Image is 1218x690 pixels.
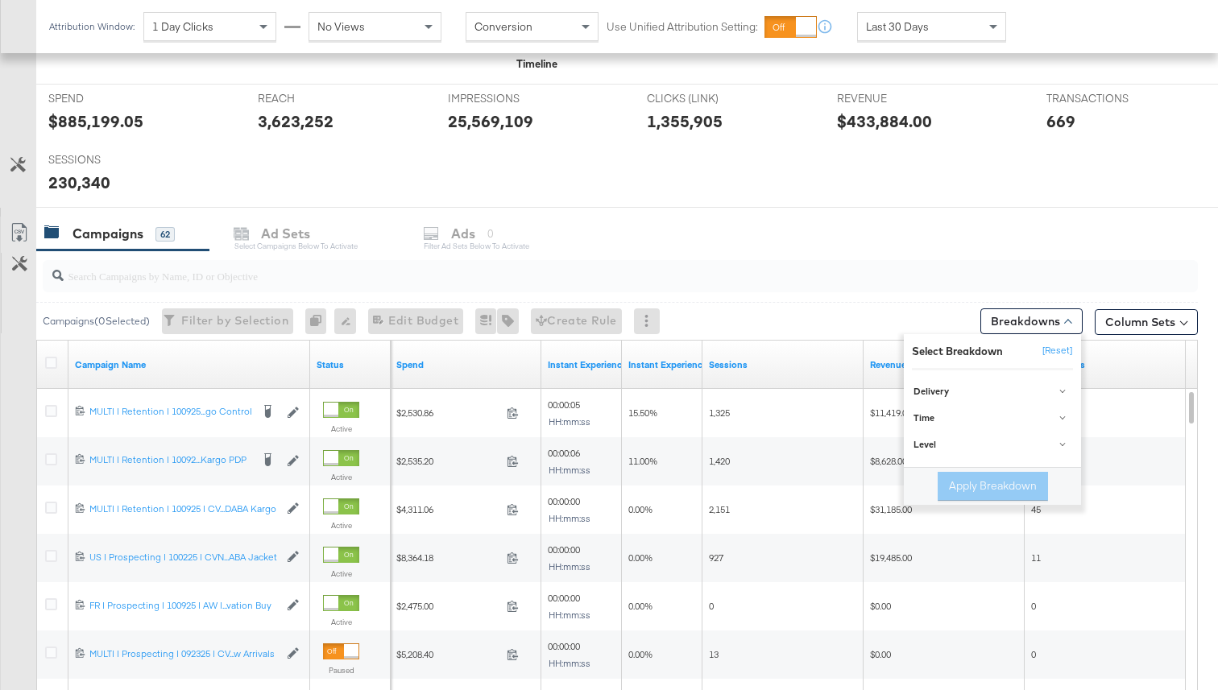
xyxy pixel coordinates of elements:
span: $8,364.18 [396,552,500,564]
span: REVENUE [837,91,958,106]
div: 00:00:00 [548,640,615,669]
span: 0 [1031,648,1036,660]
span: 927 [709,552,723,564]
div: 1,355,905 [647,109,723,133]
div: MULTI | Retention | 100925...go Control [89,405,251,418]
a: The average total time, in seconds, that people spent viewing an Instant Experience. [548,358,673,371]
a: Time [904,405,1081,432]
span: 45 [1031,503,1041,515]
div: Time [913,412,1074,425]
a: Shows the current state of your Ad Campaign. [317,358,384,371]
div: Select Breakdown [912,344,1003,359]
span: 2,151 [709,503,730,515]
span: $0.00 [870,600,891,612]
span: $11,419.00 [870,407,912,419]
label: Active [323,520,359,531]
label: Paused [323,665,359,676]
a: Delivery [904,378,1081,405]
div: HH:mm:ss [548,416,615,428]
span: TRANSACTIONS [1046,91,1167,106]
div: 0 [305,308,334,334]
a: Transaction Revenue - The total sale revenue (excluding shipping and tax) of the transaction [870,358,1018,371]
div: 00:00:00 [548,495,615,524]
button: [Reset] [1033,338,1073,364]
span: 0 [1031,600,1036,612]
span: 11 [1031,552,1041,564]
span: $2,535.20 [396,455,500,467]
div: 25,569,109 [448,109,533,133]
span: 1 Day Clicks [152,19,213,34]
a: Level [904,432,1081,459]
span: 0.00% [628,503,652,515]
div: MULTI | Retention | 10092...Kargo PDP [89,453,251,466]
label: Active [323,424,359,434]
a: MULTI | Retention | 100925 | CV...DABA Kargo [89,502,279,516]
span: Conversion [474,19,532,34]
div: HH:mm:ss [548,658,615,669]
span: $2,530.86 [396,407,500,419]
button: Breakdowns [980,308,1083,334]
span: IMPRESSIONS [448,91,569,106]
div: MULTI | Retention | 100925 | CV...DABA Kargo [89,502,279,515]
div: US | Prospecting | 100225 | CVN...ABA Jacket [89,551,279,564]
span: $19,485.00 [870,552,912,564]
label: Use Unified Attribution Setting: [607,19,758,35]
div: $433,884.00 [837,109,932,133]
button: Column Sets [1095,309,1198,335]
a: Your campaign name. [75,358,304,371]
div: Delivery [913,386,1074,399]
span: $8,628.00 [870,455,907,467]
div: Campaigns ( 0 Selected) [43,314,150,328]
a: MULTI | Prospecting | 092325 | CV...w Arrivals [89,647,279,661]
span: 15.50% [628,407,657,419]
div: FR | Prospecting | 100925 | AW |...vation Buy [89,599,279,612]
div: $885,199.05 [48,109,143,133]
a: The average percentage of the Instant Experience that people saw. [628,358,781,371]
a: The total amount spent to date. [396,358,535,371]
span: 13 [709,648,719,660]
span: $0.00 [870,648,891,660]
div: Level [913,440,1074,452]
div: MULTI | Prospecting | 092325 | CV...w Arrivals [89,647,279,660]
span: $5,208.40 [396,648,500,660]
div: 669 [1046,109,1075,133]
a: MULTI | Retention | 100925...go Control [89,405,251,421]
div: 00:00:05 [548,399,615,428]
span: 0.00% [628,648,652,660]
span: $4,311.06 [396,503,500,515]
span: Last 30 Days [866,19,929,34]
div: HH:mm:ss [548,465,615,476]
span: No Views [317,19,365,34]
div: Timeline [516,56,557,72]
span: $2,475.00 [396,600,500,612]
div: HH:mm:ss [548,561,615,572]
span: CLICKS (LINK) [647,91,768,106]
span: $31,185.00 [870,503,912,515]
span: 1,420 [709,455,730,467]
span: 0.00% [628,600,652,612]
div: 230,340 [48,171,110,194]
div: 00:00:06 [548,447,615,476]
div: Attribution Window: [48,21,135,32]
a: FR | Prospecting | 100925 | AW |...vation Buy [89,599,279,613]
span: SESSIONS [48,152,169,167]
input: Search Campaigns by Name, ID or Objective [64,254,1095,285]
label: Active [323,617,359,627]
div: 00:00:00 [548,592,615,621]
div: Campaigns [72,225,143,243]
span: SPEND [48,91,169,106]
a: US | Prospecting | 100225 | CVN...ABA Jacket [89,551,279,564]
a: Sessions - GA Sessions - The total number of sessions [709,358,857,371]
div: HH:mm:ss [548,609,615,621]
div: 00:00:00 [548,543,615,572]
a: MULTI | Retention | 10092...Kargo PDP [89,453,251,469]
span: 1,325 [709,407,730,419]
div: 3,623,252 [258,109,333,133]
span: REACH [258,91,379,106]
span: 0.00% [628,552,652,564]
a: Transactions - The total number of transactions [1031,358,1179,371]
div: 62 [155,227,175,242]
span: 0 [709,600,714,612]
label: Active [323,568,359,579]
span: 11.00% [628,455,657,467]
